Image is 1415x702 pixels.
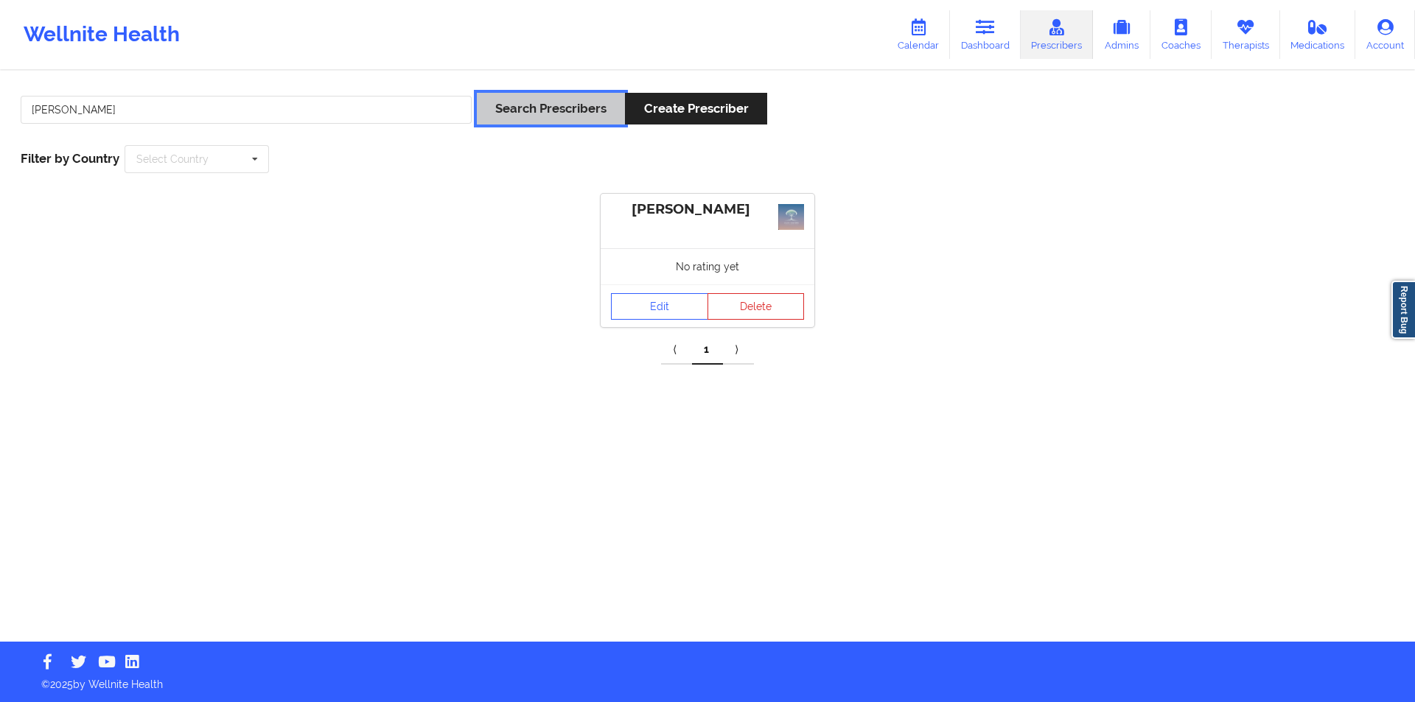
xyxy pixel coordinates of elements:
div: [PERSON_NAME] [611,201,804,218]
a: Previous item [661,335,692,365]
div: Pagination Navigation [661,335,754,365]
a: Account [1355,10,1415,59]
input: Search Keywords [21,96,472,124]
div: No rating yet [601,248,814,284]
a: Report Bug [1391,281,1415,339]
a: Admins [1093,10,1150,59]
button: Create Prescriber [625,93,766,124]
button: Search Prescribers [477,93,625,124]
span: Filter by Country [21,151,119,166]
div: Select Country [136,154,209,164]
a: Dashboard [950,10,1021,59]
a: Calendar [887,10,950,59]
a: Therapists [1212,10,1280,59]
a: Edit [611,293,708,320]
a: 1 [692,335,723,365]
a: Next item [723,335,754,365]
a: Prescribers [1021,10,1094,59]
a: Coaches [1150,10,1212,59]
a: Medications [1280,10,1356,59]
button: Delete [707,293,805,320]
img: 8bd74302-51b9-4b75-9f46-95f6a8c16002_Calm_Horizons_Logo.jpeg [778,204,804,230]
p: © 2025 by Wellnite Health [31,667,1384,692]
